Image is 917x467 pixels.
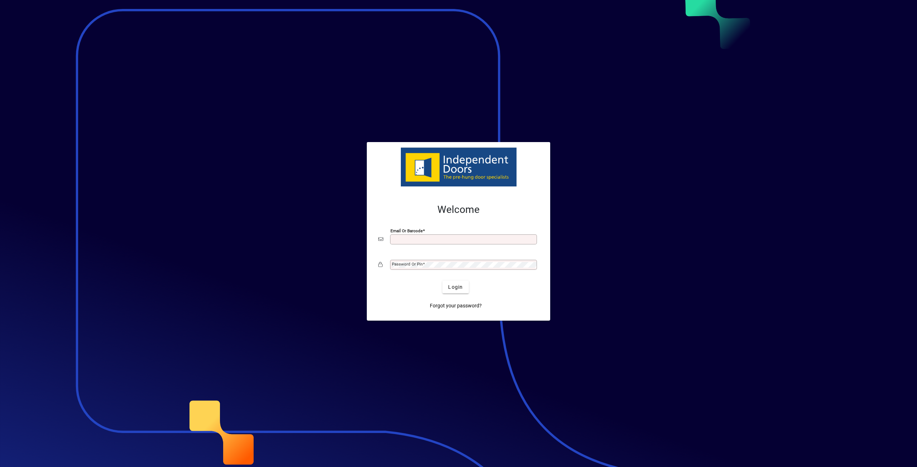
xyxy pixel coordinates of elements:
h2: Welcome [378,204,539,216]
button: Login [442,281,469,293]
a: Forgot your password? [427,299,485,312]
mat-label: Password or Pin [392,262,423,267]
span: Forgot your password? [430,302,482,310]
mat-label: Email or Barcode [390,228,423,233]
span: Login [448,283,463,291]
